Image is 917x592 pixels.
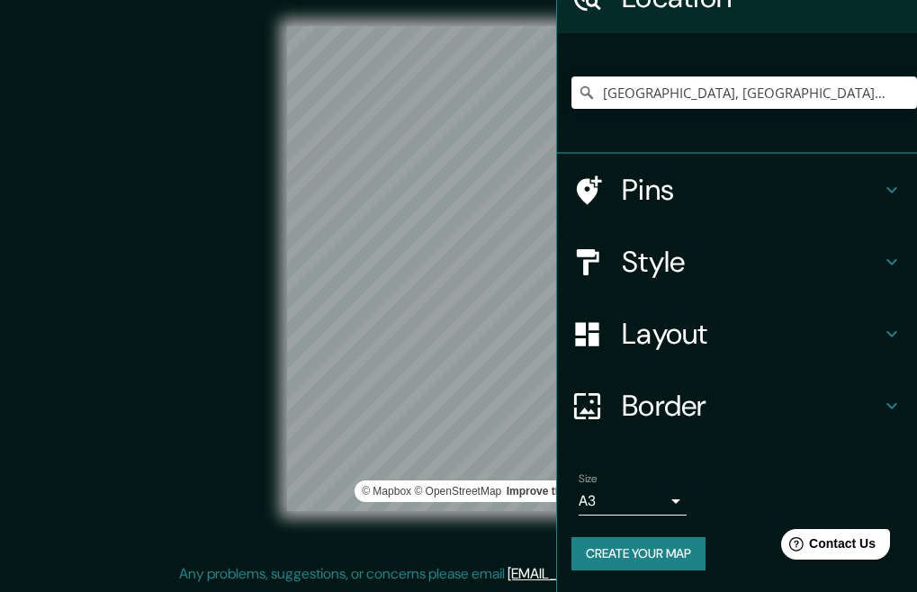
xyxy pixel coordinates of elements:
[757,522,897,572] iframe: Help widget launcher
[571,76,917,109] input: Pick your city or area
[557,370,917,442] div: Border
[622,172,881,208] h4: Pins
[287,26,630,511] canvas: Map
[571,537,706,570] button: Create your map
[579,487,687,516] div: A3
[622,388,881,424] h4: Border
[622,316,881,352] h4: Layout
[557,298,917,370] div: Layout
[579,471,598,487] label: Size
[362,485,411,498] a: Mapbox
[557,154,917,226] div: Pins
[557,226,917,298] div: Style
[622,244,881,280] h4: Style
[507,485,596,498] a: Map feedback
[508,564,730,583] a: [EMAIL_ADDRESS][DOMAIN_NAME]
[179,563,733,585] p: Any problems, suggestions, or concerns please email .
[414,485,501,498] a: OpenStreetMap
